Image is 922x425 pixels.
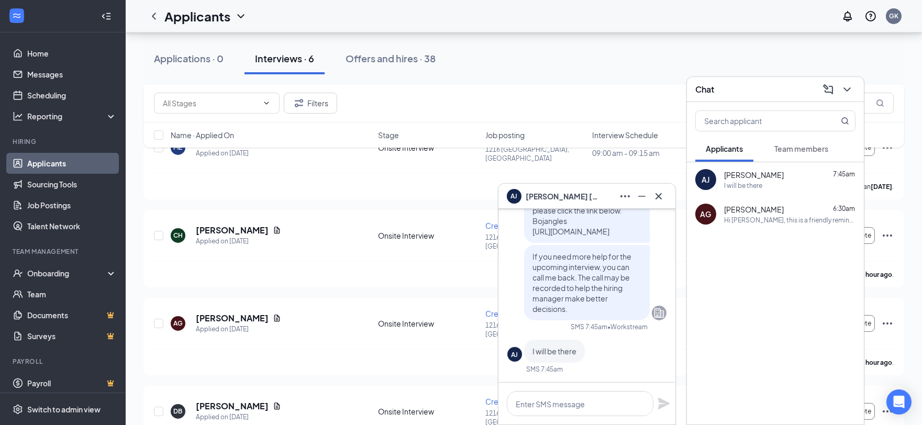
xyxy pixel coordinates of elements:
[532,346,576,356] span: I will be there
[485,397,530,406] span: Crew Person
[27,64,117,85] a: Messages
[196,236,281,247] div: Applied on [DATE]
[378,230,479,241] div: Onsite Interview
[592,130,658,140] span: Interview Schedule
[774,144,828,153] span: Team members
[532,252,631,314] span: If you need more help for the upcoming interview, you can call me back. The call may be recorded ...
[658,397,670,410] svg: Plane
[173,231,183,240] div: CH
[27,174,117,195] a: Sourcing Tools
[619,190,631,203] svg: Ellipses
[27,404,101,415] div: Switch to admin view
[653,307,665,319] svg: Company
[695,84,714,95] h3: Chat
[871,183,892,191] b: [DATE]
[273,314,281,322] svg: Document
[881,317,894,330] svg: Ellipses
[27,268,108,278] div: Onboarding
[27,195,117,216] a: Job Postings
[27,284,117,305] a: Team
[27,216,117,237] a: Talent Network
[839,81,856,98] button: ChevronDown
[196,412,281,422] div: Applied on [DATE]
[346,52,436,65] div: Offers and hires · 38
[634,188,650,205] button: Minimize
[881,405,894,418] svg: Ellipses
[13,404,23,415] svg: Settings
[822,83,835,96] svg: ComposeMessage
[652,190,665,203] svg: Cross
[724,170,784,180] span: [PERSON_NAME]
[820,81,837,98] button: ComposeMessage
[27,305,117,326] a: DocumentsCrown
[164,7,230,25] h1: Applicants
[526,191,599,202] span: [PERSON_NAME] [PERSON_NAME]
[235,10,247,23] svg: ChevronDown
[526,365,563,374] div: SMS 7:45am
[27,373,117,394] a: PayrollCrown
[485,233,586,251] p: 1216 [GEOGRAPHIC_DATA], [GEOGRAPHIC_DATA]
[378,130,399,140] span: Stage
[13,111,23,121] svg: Analysis
[12,10,22,21] svg: WorkstreamLogo
[196,400,269,412] h5: [PERSON_NAME]
[881,229,894,242] svg: Ellipses
[485,321,586,339] p: 1216 [GEOGRAPHIC_DATA], [GEOGRAPHIC_DATA]
[255,52,314,65] div: Interviews · 6
[13,268,23,278] svg: UserCheck
[512,350,518,359] div: AJ
[196,312,269,324] h5: [PERSON_NAME]
[485,221,530,230] span: Crew Person
[650,188,667,205] button: Cross
[485,309,530,318] span: Crew Person
[174,407,183,416] div: DB
[886,389,912,415] div: Open Intercom Messenger
[636,190,648,203] svg: Minimize
[833,205,855,213] span: 6:30am
[571,322,607,331] div: SMS 7:45am
[273,226,281,234] svg: Document
[27,111,117,121] div: Reporting
[724,204,784,215] span: [PERSON_NAME]
[273,402,281,410] svg: Document
[841,117,849,125] svg: MagnifyingGlass
[857,271,892,278] b: an hour ago
[148,10,160,23] svg: ChevronLeft
[696,111,820,131] input: Search applicant
[196,324,281,334] div: Applied on [DATE]
[378,318,479,329] div: Onsite Interview
[173,319,183,328] div: AG
[701,209,712,219] div: AG
[101,11,112,21] svg: Collapse
[27,43,117,64] a: Home
[841,10,854,23] svg: Notifications
[196,225,269,236] h5: [PERSON_NAME]
[702,174,710,185] div: AJ
[876,99,884,107] svg: MagnifyingGlass
[13,137,115,146] div: Hiring
[607,322,648,331] span: • Workstream
[171,130,234,140] span: Name · Applied On
[293,97,305,109] svg: Filter
[284,93,337,114] button: Filter Filters
[889,12,898,20] div: GK
[27,153,117,174] a: Applicants
[724,181,762,190] div: I will be there
[163,97,258,109] input: All Stages
[841,83,853,96] svg: ChevronDown
[617,188,634,205] button: Ellipses
[154,52,224,65] div: Applications · 0
[864,10,877,23] svg: QuestionInfo
[27,326,117,346] a: SurveysCrown
[262,99,271,107] svg: ChevronDown
[13,357,115,366] div: Payroll
[706,144,743,153] span: Applicants
[485,130,525,140] span: Job posting
[378,406,479,417] div: Onsite Interview
[13,247,115,256] div: Team Management
[27,85,117,106] a: Scheduling
[724,216,856,225] div: Hi [PERSON_NAME], this is a friendly reminder. Your meeting with Bojangles for Crew Person at [ST...
[833,170,855,178] span: 7:45am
